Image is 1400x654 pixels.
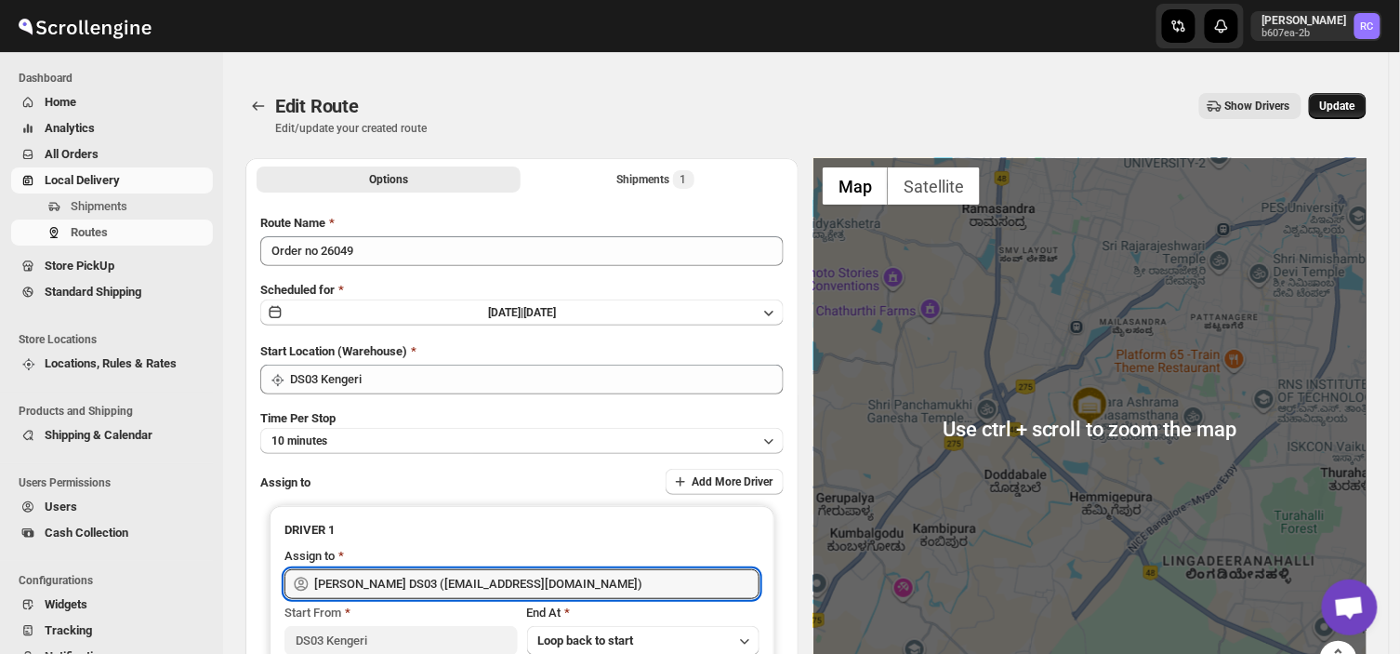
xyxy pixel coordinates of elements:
[617,170,694,189] div: Shipments
[275,121,427,136] p: Edit/update your created route
[11,220,213,246] button: Routes
[260,236,784,266] input: Eg: Bengaluru Route
[823,167,888,205] button: Show street map
[260,475,310,489] span: Assign to
[284,521,759,540] h3: DRIVER 1
[523,306,556,319] span: [DATE]
[11,494,213,520] button: Users
[19,475,214,490] span: Users Permissions
[260,216,325,230] span: Route Name
[1199,93,1301,119] button: Show Drivers
[45,285,141,299] span: Standard Shipping
[11,422,213,448] button: Shipping & Calendar
[1262,28,1347,39] p: b607ea-2b
[666,469,784,495] button: Add More Driver
[1320,99,1355,113] span: Update
[45,95,76,109] span: Home
[257,167,521,193] button: All Route Options
[45,428,152,442] span: Shipping & Calendar
[260,344,407,358] span: Start Location (Warehouse)
[11,115,213,141] button: Analytics
[11,89,213,115] button: Home
[71,225,108,239] span: Routes
[538,634,634,647] span: Loop back to start
[260,300,784,326] button: [DATE]|[DATE]
[45,356,177,370] span: Locations, Rules & Rates
[19,404,214,419] span: Products and Shipping
[1251,11,1382,41] button: User menu
[11,194,213,220] button: Shipments
[888,167,980,205] button: Show satellite imagery
[245,93,271,119] button: Routes
[19,71,214,86] span: Dashboard
[45,147,99,161] span: All Orders
[488,306,523,319] span: [DATE] |
[275,95,359,117] span: Edit Route
[45,121,95,135] span: Analytics
[260,411,336,425] span: Time Per Stop
[314,569,759,599] input: Search assignee
[15,3,154,49] img: ScrollEngine
[71,199,127,213] span: Shipments
[284,547,335,566] div: Assign to
[45,500,77,514] span: Users
[45,526,128,540] span: Cash Collection
[692,474,773,489] span: Add More Driver
[1361,20,1374,33] text: RC
[45,173,120,187] span: Local Delivery
[369,172,408,187] span: Options
[1262,13,1347,28] p: [PERSON_NAME]
[19,332,214,347] span: Store Locations
[290,365,784,394] input: Search location
[45,623,92,637] span: Tracking
[11,141,213,167] button: All Orders
[284,606,341,620] span: Start From
[1225,99,1290,113] span: Show Drivers
[524,167,788,193] button: Selected Shipments
[260,428,784,454] button: 10 minutes
[1354,13,1380,39] span: Rahul Chopra
[45,259,114,273] span: Store PickUp
[11,618,213,644] button: Tracking
[1309,93,1367,119] button: Update
[1322,580,1378,635] a: Open chat
[11,592,213,618] button: Widgets
[11,351,213,377] button: Locations, Rules & Rates
[271,434,327,448] span: 10 minutes
[45,597,87,611] span: Widgets
[260,283,335,297] span: Scheduled for
[680,172,687,187] span: 1
[527,604,759,622] div: End At
[11,520,213,546] button: Cash Collection
[19,573,214,588] span: Configurations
